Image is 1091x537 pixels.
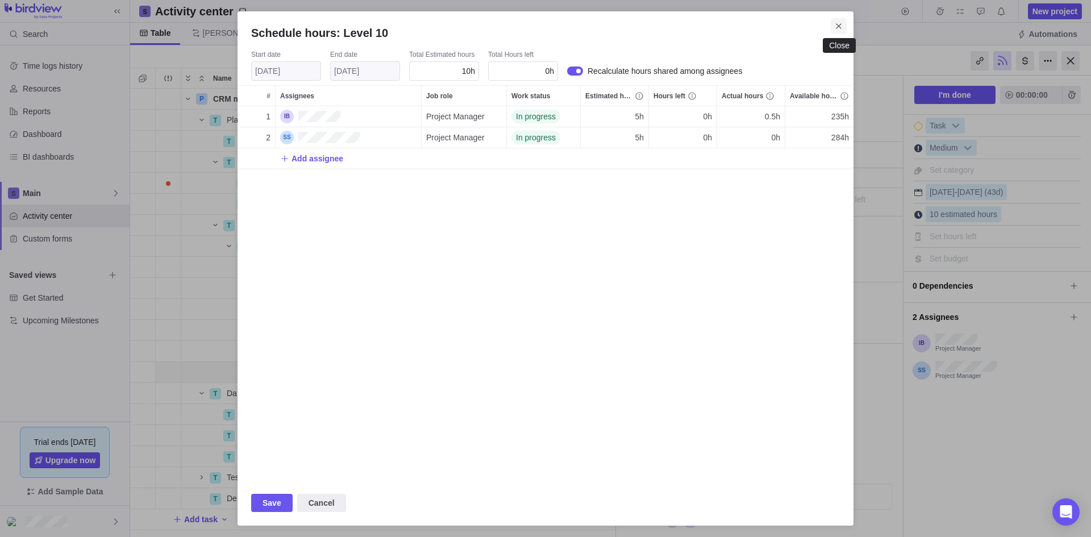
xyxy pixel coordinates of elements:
[545,66,554,76] span: 0h
[330,61,400,81] input: End date
[507,127,580,148] div: In progress
[717,86,785,106] div: Actual hours
[330,50,400,61] div: End date
[588,65,742,77] span: Recalculate hours shared among assignees
[276,86,421,106] div: Assignees
[771,132,780,143] span: 0h
[292,153,343,164] span: Add assignee
[426,111,485,122] span: Project Manager
[840,91,849,101] svg: info-description
[507,127,581,148] div: Work status
[266,111,270,122] span: 1
[266,90,270,102] span: #
[581,127,649,148] div: Estimated hours
[581,106,649,127] div: Estimated hours
[581,127,648,148] div: 5h
[238,106,853,480] div: grid
[688,91,697,101] svg: info-description
[703,111,712,122] span: 0h
[263,496,281,510] span: Save
[829,41,850,50] div: Close
[581,86,648,106] div: Estimated hours
[276,106,422,127] div: Assignees
[790,90,838,102] span: Available hours
[516,132,556,143] span: In progress
[722,90,763,102] span: Actual hours
[717,106,785,127] div: Actual hours
[422,127,507,148] div: Job role
[785,127,853,148] div: 284h
[422,106,507,127] div: Job role
[426,90,453,102] span: Job role
[280,90,314,102] span: Assignees
[649,127,717,148] div: 0h
[488,50,558,61] div: Total Hours left
[831,111,849,122] span: 235h
[649,106,717,127] div: Hours left
[717,127,785,148] div: 0h
[581,106,648,127] div: 5h
[1052,498,1080,526] div: Open Intercom Messenger
[635,91,644,101] svg: info-description
[462,66,475,76] span: 10h
[426,132,485,143] span: Project Manager
[280,151,343,166] span: Add assignee
[422,86,506,106] div: Job role
[649,127,717,148] div: Hours left
[831,18,847,34] span: Close
[717,106,785,127] div: 0.5h
[251,494,293,512] span: Save
[507,86,580,106] div: Work status
[251,50,321,61] div: Start date
[409,50,479,61] div: Total Estimated hours
[511,90,550,102] span: Work status
[585,90,632,102] span: Estimated hours
[765,91,774,101] svg: info-description
[653,90,685,102] span: Hours left
[703,132,712,143] span: 0h
[276,127,421,148] div: Shobnom Sultana
[251,61,321,81] input: Start date
[635,132,644,143] span: 5h
[785,127,853,148] div: Available hours
[422,127,506,148] div: Project Manager
[276,127,422,148] div: Assignees
[507,106,581,127] div: Work status
[649,106,717,127] div: 0h
[507,106,580,127] div: In progress
[251,25,840,41] h2: Schedule hours: Level 10
[649,86,717,106] div: Hours left
[238,11,853,526] div: Schedule hours: Level 10
[238,148,853,169] div: Add New
[785,106,853,127] div: 235h
[765,111,780,122] span: 0.5h
[297,494,346,512] span: Cancel
[516,111,556,122] span: In progress
[785,86,853,106] div: Available hours
[266,132,270,143] span: 2
[276,106,421,127] div: Ivan Boggio
[309,496,335,510] span: Cancel
[422,106,506,127] div: Project Manager
[635,111,644,122] span: 5h
[785,106,853,127] div: Available hours
[717,127,785,148] div: Actual hours
[831,132,849,143] span: 284h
